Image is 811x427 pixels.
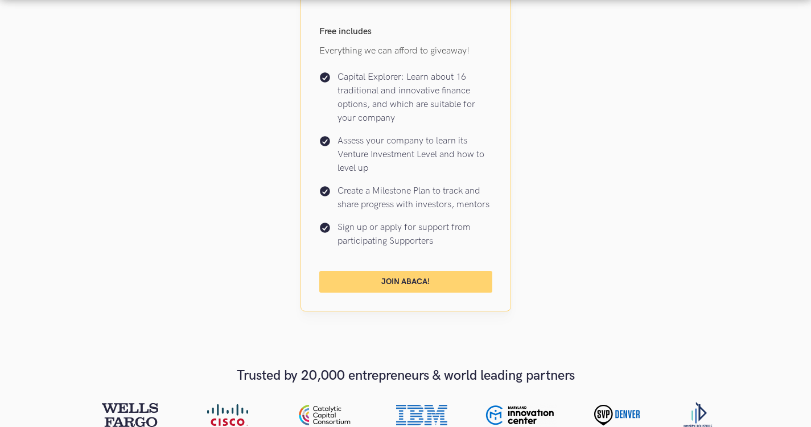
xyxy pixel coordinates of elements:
p: Everything we can afford to giveaway! [319,44,492,58]
p: Sign up or apply for support from participating Supporters [337,221,492,248]
img: Check icon [319,186,331,197]
a: Join Abaca! [319,271,492,293]
img: Check icon [319,72,331,83]
img: Check icon [319,222,331,233]
img: Check icon [319,136,331,147]
h1: Trusted by 20,000 entrepreneurs & world leading partners [81,368,730,383]
p: Capital Explorer: Learn about 16 traditional and innovative finance options, and which are suitab... [337,71,492,125]
strong: Free includes [319,26,372,37]
p: Create a Milestone Plan to track and share progress with investors, mentors [337,184,492,212]
p: Assess your company to learn its Venture Investment Level and how to level up [337,134,492,175]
